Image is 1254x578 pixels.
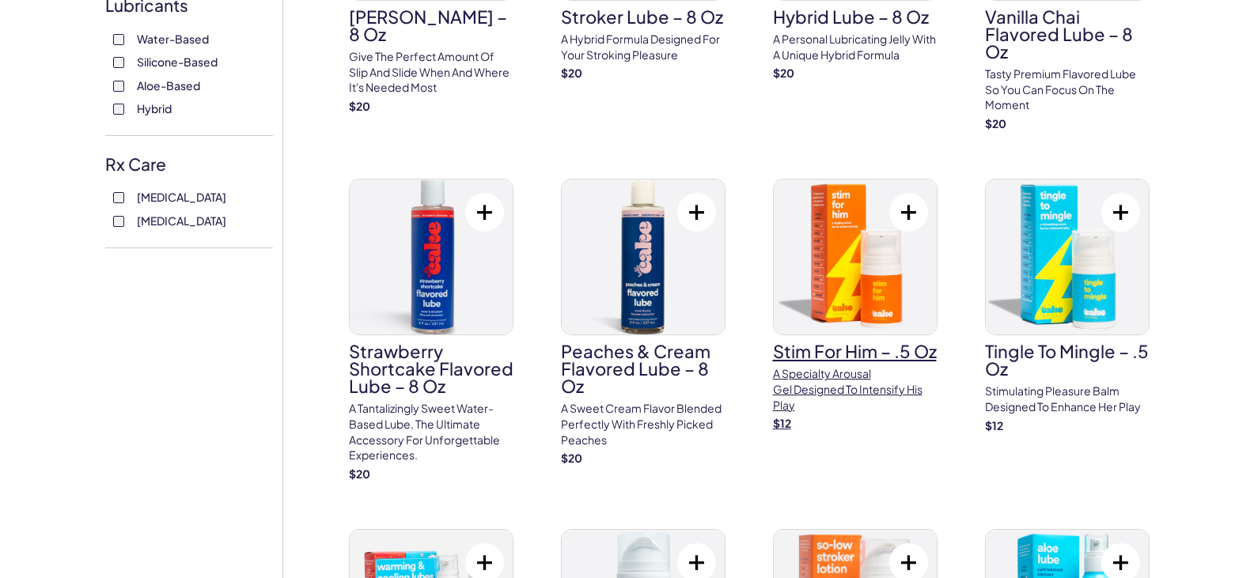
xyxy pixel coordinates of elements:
[113,104,124,115] input: Hybrid
[773,8,938,25] h3: Hybrid Lube – 8 oz
[985,116,1006,130] strong: $ 20
[137,28,209,49] span: Water-Based
[349,8,513,43] h3: [PERSON_NAME] – 8 oz
[561,66,582,80] strong: $ 20
[561,451,582,465] strong: $ 20
[349,342,513,395] h3: Strawberry Shortcake Flavored Lube – 8 oz
[773,32,938,62] p: A personal lubricating jelly with a unique hybrid formula
[113,57,124,68] input: Silicone-Based
[349,179,513,482] a: Strawberry Shortcake Flavored Lube – 8 ozStrawberry Shortcake Flavored Lube – 8 ozA tantalizingly...
[985,383,1150,414] p: Stimulating pleasure balm designed to enhance her play
[985,66,1150,113] p: Tasty premium flavored lube so you can focus on the moment
[986,179,1149,334] img: Tingle To Mingle – .5 oz
[561,8,726,25] h3: Stroker Lube – 8 oz
[561,179,726,466] a: Peaches & Cream Flavored Lube – 8 ozPeaches & Cream Flavored Lube – 8 ozA sweet cream flavor blen...
[113,192,124,203] input: [MEDICAL_DATA]
[137,98,172,119] span: Hybrid
[562,179,725,334] img: Peaches & Cream Flavored Lube – 8 oz
[349,49,513,96] p: Give the perfect amount of slip and slide when and where it's needed most
[113,34,124,45] input: Water-Based
[985,418,1003,433] strong: $ 12
[985,8,1150,60] h3: Vanilla Chai Flavored Lube – 8 oz
[137,75,200,96] span: Aloe-Based
[773,416,791,430] strong: $ 12
[349,401,513,463] p: A tantalizingly sweet water-based lube, the ultimate accessory for unforgettable experiences.
[561,401,726,448] p: A sweet cream flavor blended perfectly with freshly picked peaches
[113,81,124,92] input: Aloe-Based
[773,342,938,360] h3: Stim For Him – .5 oz
[773,179,938,431] a: Stim For Him – .5 ozStim For Him – .5 ozA specialty arousal gel designed to intensify his play$12
[349,99,370,113] strong: $ 20
[349,467,370,481] strong: $ 20
[350,179,513,334] img: Strawberry Shortcake Flavored Lube – 8 oz
[773,366,938,413] p: A specialty arousal gel designed to intensify his play
[561,342,726,395] h3: Peaches & Cream Flavored Lube – 8 oz
[137,210,226,231] span: [MEDICAL_DATA]
[561,32,726,62] p: A hybrid formula designed for your stroking pleasure
[985,179,1150,433] a: Tingle To Mingle – .5 ozTingle To Mingle – .5 ozStimulating pleasure balm designed to enhance her...
[773,66,794,80] strong: $ 20
[985,342,1150,377] h3: Tingle To Mingle – .5 oz
[774,179,937,334] img: Stim For Him – .5 oz
[113,216,124,227] input: [MEDICAL_DATA]
[137,187,226,207] span: [MEDICAL_DATA]
[137,51,218,72] span: Silicone-Based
